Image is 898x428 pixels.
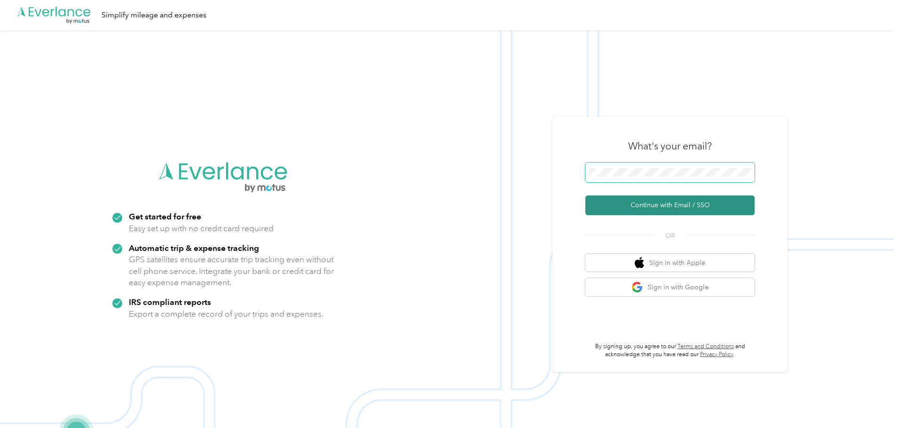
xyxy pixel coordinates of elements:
[585,278,755,296] button: google logoSign in with Google
[654,231,686,241] span: OR
[585,254,755,272] button: apple logoSign in with Apple
[631,281,643,293] img: google logo
[585,195,755,215] button: Continue with Email / SSO
[635,257,644,269] img: apple logo
[129,254,334,288] p: GPS satellites ensure accurate trip tracking even without cell phone service. Integrate your bank...
[700,351,733,358] a: Privacy Policy
[677,343,734,350] a: Terms and Conditions
[628,140,712,153] h3: What's your email?
[129,223,274,234] p: Easy set up with no credit card required
[585,342,755,359] p: By signing up, you agree to our and acknowledge that you have read our .
[129,297,211,307] strong: IRS compliant reports
[102,9,206,21] div: Simplify mileage and expenses
[129,211,201,221] strong: Get started for free
[129,308,323,320] p: Export a complete record of your trips and expenses.
[129,243,259,253] strong: Automatic trip & expense tracking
